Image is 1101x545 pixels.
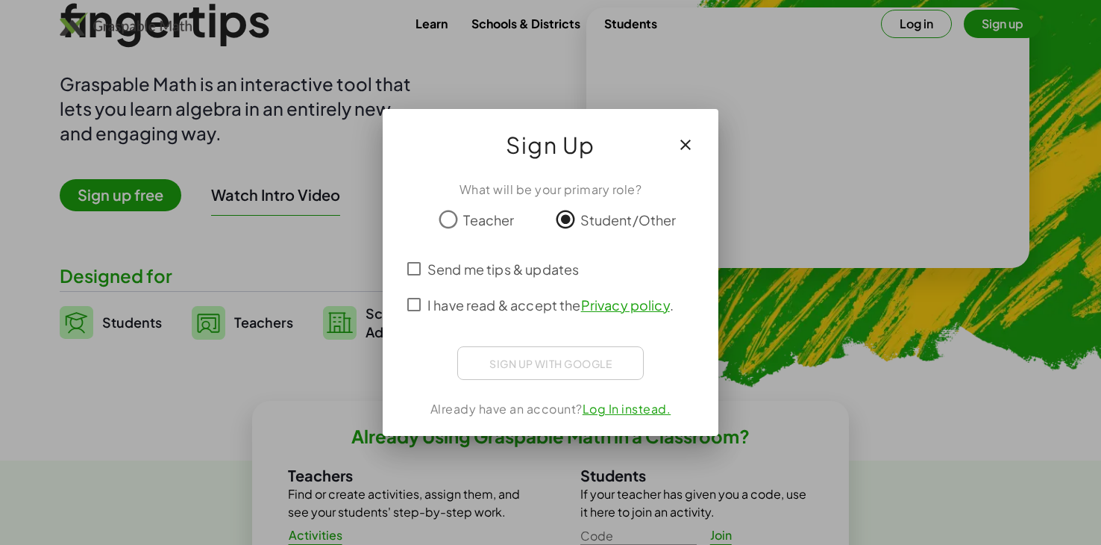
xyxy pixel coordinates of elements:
span: Sign Up [506,127,595,163]
span: I have read & accept the . [427,295,674,315]
a: Log In instead. [583,401,671,417]
span: Student/Other [580,210,677,230]
a: Privacy policy [581,296,670,314]
div: Already have an account? [401,400,700,418]
span: Teacher [463,210,514,230]
div: What will be your primary role? [401,181,700,199]
span: Send me tips & updates [427,259,579,279]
